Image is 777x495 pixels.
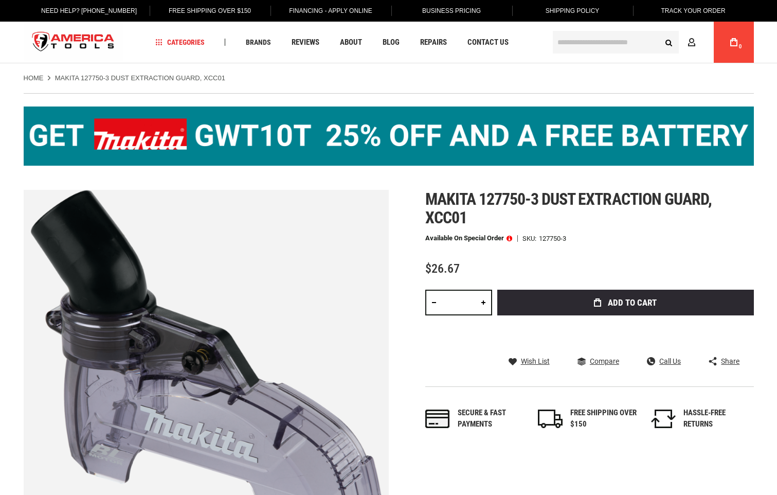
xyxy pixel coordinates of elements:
[24,23,123,62] img: America Tools
[647,357,681,366] a: Call Us
[590,358,619,365] span: Compare
[539,235,566,242] div: 127750-3
[24,74,44,83] a: Home
[24,23,123,62] a: store logo
[415,36,451,49] a: Repairs
[151,36,209,49] a: Categories
[497,290,754,315] button: Add to Cart
[463,36,513,49] a: Contact Us
[458,408,525,430] div: Secure & fast payments
[721,358,739,365] span: Share
[378,36,404,49] a: Blog
[383,39,400,46] span: Blog
[521,358,550,365] span: Wish List
[340,39,362,46] span: About
[425,410,450,428] img: payments
[577,357,619,366] a: Compare
[538,410,563,428] img: shipping
[467,39,509,46] span: Contact Us
[570,408,637,430] div: FREE SHIPPING OVER $150
[546,7,600,14] span: Shipping Policy
[241,36,276,49] a: Brands
[724,22,744,63] a: 0
[335,36,367,49] a: About
[155,39,205,46] span: Categories
[420,39,447,46] span: Repairs
[246,39,271,46] span: Brands
[659,32,679,52] button: Search
[739,44,742,49] span: 0
[509,357,550,366] a: Wish List
[651,410,676,428] img: returns
[522,235,539,242] strong: SKU
[683,408,750,430] div: HASSLE-FREE RETURNS
[55,74,225,82] strong: MAKITA 127750-3 DUST EXTRACTION GUARD, XCC01
[292,39,319,46] span: Reviews
[608,298,657,307] span: Add to Cart
[287,36,324,49] a: Reviews
[659,358,681,365] span: Call Us
[24,107,754,166] img: BOGO: Buy the Makita® XGT IMpact Wrench (GWT10T), get the BL4040 4ah Battery FREE!
[425,235,512,242] p: Available on Special Order
[425,189,712,227] span: Makita 127750-3 dust extraction guard, xcc01
[425,261,460,276] span: $26.67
